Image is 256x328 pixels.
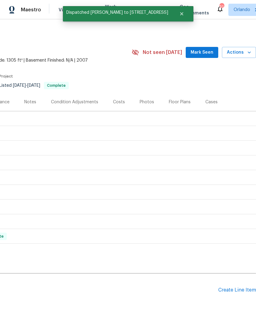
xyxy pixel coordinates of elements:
span: Geo Assignments [180,4,209,16]
span: Complete [45,84,68,87]
div: Condition Adjustments [51,99,98,105]
span: Mark Seen [191,49,213,56]
span: Orlando [234,7,250,13]
span: Not seen [DATE] [143,49,182,55]
button: Mark Seen [186,47,218,58]
button: Actions [222,47,256,58]
div: Cases [205,99,218,105]
div: Photos [140,99,154,105]
span: Dispatched [PERSON_NAME] to [STREET_ADDRESS] [63,6,172,19]
div: Create Line Item [218,287,256,293]
span: - [13,83,40,88]
span: [DATE] [27,83,40,88]
div: Costs [113,99,125,105]
span: Actions [227,49,251,56]
button: Close [172,8,192,20]
span: [DATE] [13,83,26,88]
div: Floor Plans [169,99,191,105]
span: Work Orders [105,4,121,16]
div: Notes [24,99,36,105]
div: 51 [219,4,224,10]
span: Maestro [21,7,41,13]
span: Visits [59,7,71,13]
